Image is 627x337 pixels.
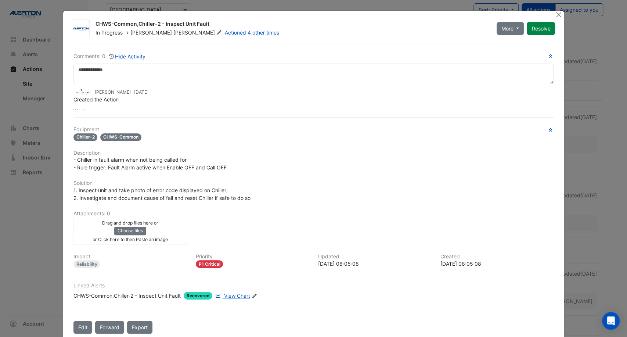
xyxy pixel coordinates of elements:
[96,20,488,29] div: CHWS-Common,Chiller-2 - Inspect Unit Fault
[108,52,146,61] button: Hide Activity
[73,260,100,268] div: Reliability
[73,283,554,289] h6: Linked Alerts
[196,260,223,268] div: P1 Critical
[184,292,213,300] span: Recovered
[114,227,146,235] button: Choose files
[73,87,92,96] img: Precision Group
[100,133,141,141] span: CHWS-Common
[73,321,92,334] button: Edit
[73,180,554,186] h6: Solution
[95,321,124,334] button: Forward
[73,254,187,260] h6: Impact
[95,89,148,96] small: [PERSON_NAME] -
[73,292,181,300] div: CHWS-Common,Chiller-2 - Inspect Unit Fault
[602,312,620,330] div: Open Intercom Messenger
[93,237,168,242] small: or Click here to then Paste an image
[555,11,562,18] button: Close
[73,52,146,61] div: Comments: 0
[130,29,172,36] span: [PERSON_NAME]
[252,293,257,299] fa-icon: Edit Linked Alerts
[440,260,554,268] div: [DATE] 08:05:08
[73,187,251,201] span: 1. Inspect unit and take photo of error code displayed on Chiller; 2. Investigate and document ca...
[224,293,250,299] span: View Chart
[318,254,432,260] h6: Updated
[214,292,250,300] a: View Chart
[73,126,554,133] h6: Equipment
[173,29,223,36] span: [PERSON_NAME]
[318,260,432,268] div: [DATE] 08:05:08
[72,25,89,32] img: Alerton
[134,89,148,95] span: 2025-08-18 08:05:08
[225,29,279,36] a: Actioned 4 other times
[102,220,158,226] small: Drag and drop files here or
[73,96,119,103] span: Created the Action
[497,22,524,35] button: More
[73,211,554,217] h6: Attachments: 0
[501,25,514,32] span: More
[73,157,227,171] span: - Chiller in fault alarm when not being called for - Rule trigger: Fault Alarm active when Enable...
[527,22,555,35] button: Resolve
[96,29,123,36] span: In Progress
[73,150,554,156] h6: Description
[124,29,129,36] span: ->
[127,321,152,334] a: Export
[73,133,98,141] span: Chiller-2
[440,254,554,260] h6: Created
[196,254,309,260] h6: Priority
